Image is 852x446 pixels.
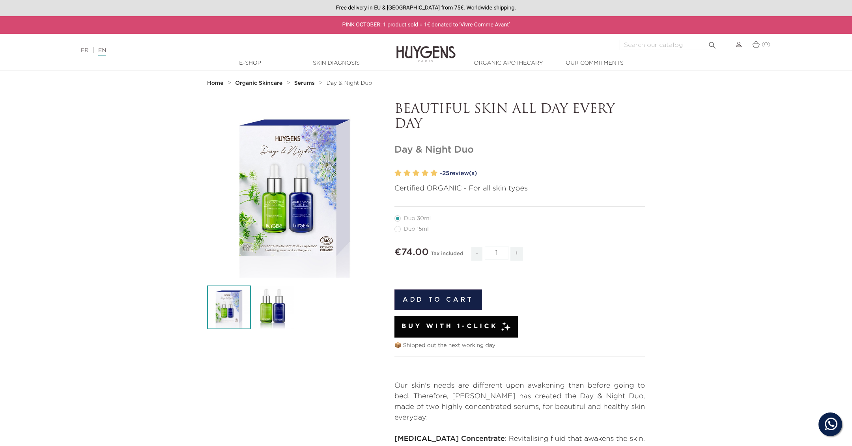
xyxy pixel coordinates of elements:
button:  [705,37,719,48]
div: | [77,46,349,55]
a: Serums [294,80,317,86]
label: 1 [394,168,402,179]
label: 5 [430,168,437,179]
a: EN [98,48,106,56]
strong: Organic Skincare [235,80,282,86]
label: Duo 15ml [394,226,438,232]
label: 4 [421,168,428,179]
a: -25review(s) [440,168,645,179]
input: Quantity [485,246,508,260]
strong: [MEDICAL_DATA] Concentrate [394,435,505,442]
h1: Day & Night Duo [394,144,645,156]
a: Our commitments [555,59,634,67]
img: Huygens [396,33,456,63]
span: + [510,247,523,261]
strong: Home [207,80,224,86]
i:  [708,38,717,48]
span: 25 [442,170,450,176]
strong: Serums [294,80,315,86]
span: Day & Night Duo [326,80,372,86]
p: Our skin's needs are different upon awakening than before going to bed. Therefore, [PERSON_NAME] ... [394,381,645,423]
span: - [471,247,482,261]
label: 3 [413,168,420,179]
label: 2 [404,168,411,179]
a: Home [207,80,225,86]
p: 📦 Shipped out the next working day [394,341,645,350]
a: Organic Skincare [235,80,284,86]
a: Organic Apothecary [469,59,548,67]
input: Search [620,40,720,50]
label: Duo 30ml [394,215,440,222]
a: FR [81,48,88,53]
span: €74.00 [394,248,429,257]
p: Certified ORGANIC - For all skin types [394,183,645,194]
a: Skin Diagnosis [297,59,376,67]
span: (0) [762,42,770,47]
a: Day & Night Duo [326,80,372,86]
a: E-Shop [211,59,290,67]
button: Add to cart [394,289,482,310]
p: BEAUTIFUL SKIN ALL DAY EVERY DAY [394,102,645,132]
div: Tax included [431,245,463,267]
